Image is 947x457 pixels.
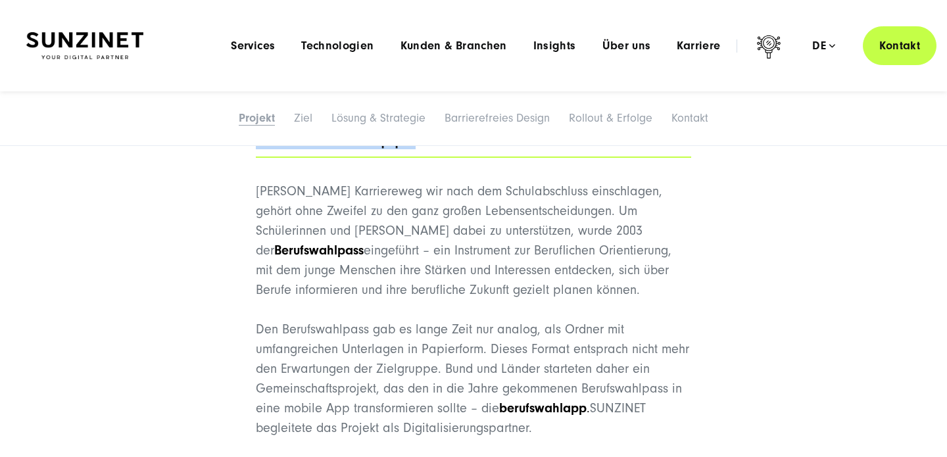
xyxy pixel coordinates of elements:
a: Karriere [677,39,720,53]
a: Kontakt [863,26,936,65]
a: Kontakt [671,111,708,125]
p: Den Berufswahlpass gab es lange Zeit nur analog, als Ordner mit umfangreichen Unterlagen in Papie... [256,320,691,438]
a: Über uns [602,39,651,53]
span: . [499,401,590,416]
a: Rollout & Erfolge [569,111,652,125]
p: [PERSON_NAME] Karriereweg wir nach dem Schulabschluss einschlagen, gehört ohne Zweifel zu den gan... [256,181,691,300]
strong: Berufswahlpass [274,243,364,258]
div: de [812,39,835,53]
a: Projekt [239,111,275,125]
a: Lösung & Strategie [331,111,425,125]
h2: Das Projekt: Vom analogen Berufswahlpass zur digitalen berufswahlapp [256,80,691,147]
a: Insights [533,39,576,53]
strong: berufswahlapp [499,400,587,416]
a: Barrierefreies Design [445,111,550,125]
a: Services [231,39,275,53]
img: SUNZINET Full Service Digital Agentur [26,32,143,60]
a: Ziel [294,111,312,125]
a: Kunden & Branchen [401,39,507,53]
a: Technologien [301,39,374,53]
